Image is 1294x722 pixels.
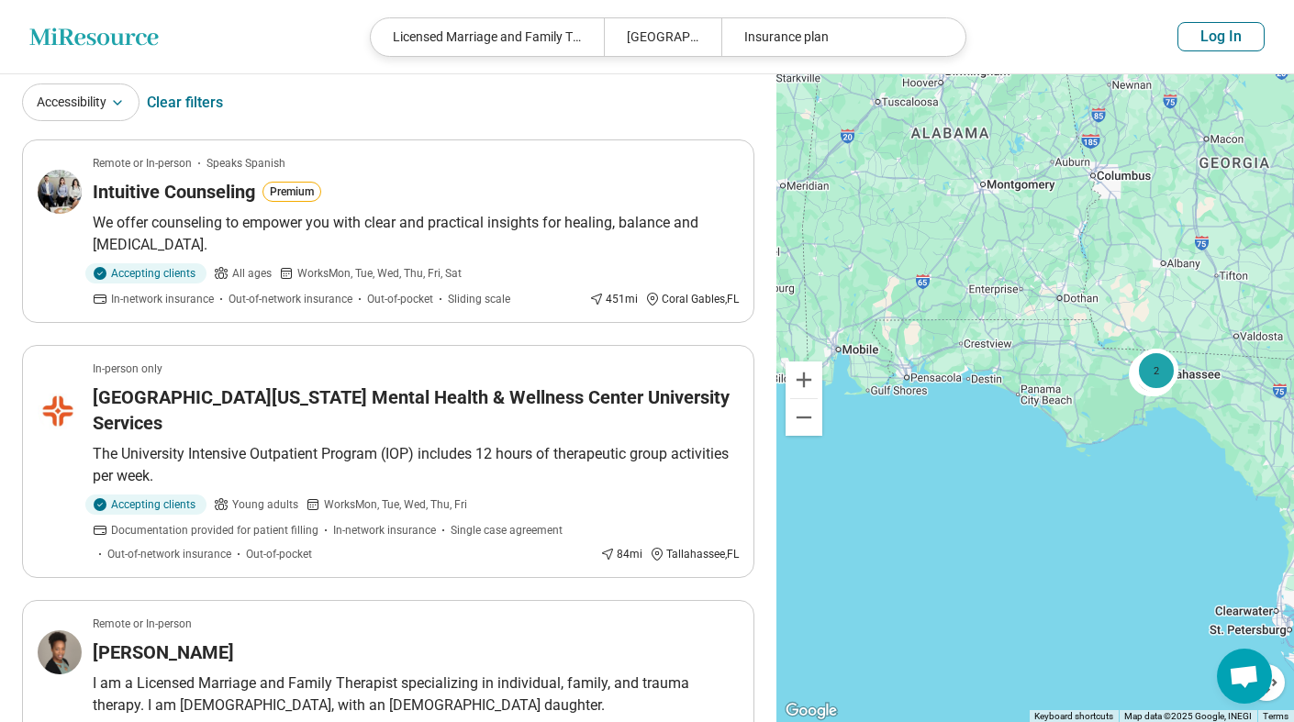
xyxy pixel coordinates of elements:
span: In-network insurance [111,291,214,307]
p: The University Intensive Outpatient Program (IOP) includes 12 hours of therapeutic group activiti... [93,443,739,487]
span: Speaks Spanish [206,155,285,172]
span: Documentation provided for patient filling [111,522,318,539]
button: Zoom in [786,361,822,398]
span: Single case agreement [451,522,563,539]
div: Accepting clients [85,494,206,515]
div: [GEOGRAPHIC_DATA], [GEOGRAPHIC_DATA] [604,18,720,56]
div: 2 [1134,349,1178,393]
div: Licensed Marriage and Family Therapist (LMFT) [371,18,604,56]
div: Clear filters [147,81,223,125]
span: Out-of-network insurance [107,546,231,562]
span: Out-of-pocket [367,291,433,307]
button: Premium [262,182,321,202]
h3: Intuitive Counseling [93,179,255,205]
div: Accepting clients [85,263,206,283]
span: Works Mon, Tue, Wed, Thu, Fri, Sat [297,265,462,282]
span: Map data ©2025 Google, INEGI [1124,711,1252,721]
div: 84 mi [600,546,642,562]
div: Open chat [1217,649,1272,704]
button: Log In [1177,22,1265,51]
p: Remote or In-person [93,155,192,172]
div: Tallahassee , FL [650,546,739,562]
span: Works Mon, Tue, Wed, Thu, Fri [324,496,467,513]
p: I am a Licensed Marriage and Family Therapist specializing in individual, family, and trauma ther... [93,672,739,716]
a: Terms (opens in new tab) [1263,711,1288,721]
span: Out-of-pocket [246,546,312,562]
p: We offer counseling to empower you with clear and practical insights for healing, balance and [ME... [93,212,739,256]
div: Coral Gables , FL [645,291,739,307]
button: Zoom out [786,399,822,436]
div: 451 mi [589,291,638,307]
span: Out-of-network insurance [229,291,352,307]
span: In-network insurance [333,522,436,539]
h3: [GEOGRAPHIC_DATA][US_STATE] Mental Health & Wellness Center University Services [93,384,739,436]
div: Insurance plan [721,18,954,56]
span: Sliding scale [448,291,510,307]
span: All ages [232,265,272,282]
button: Accessibility [22,83,139,121]
h3: [PERSON_NAME] [93,639,234,665]
span: Young adults [232,496,298,513]
p: In-person only [93,361,162,377]
p: Remote or In-person [93,616,192,632]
